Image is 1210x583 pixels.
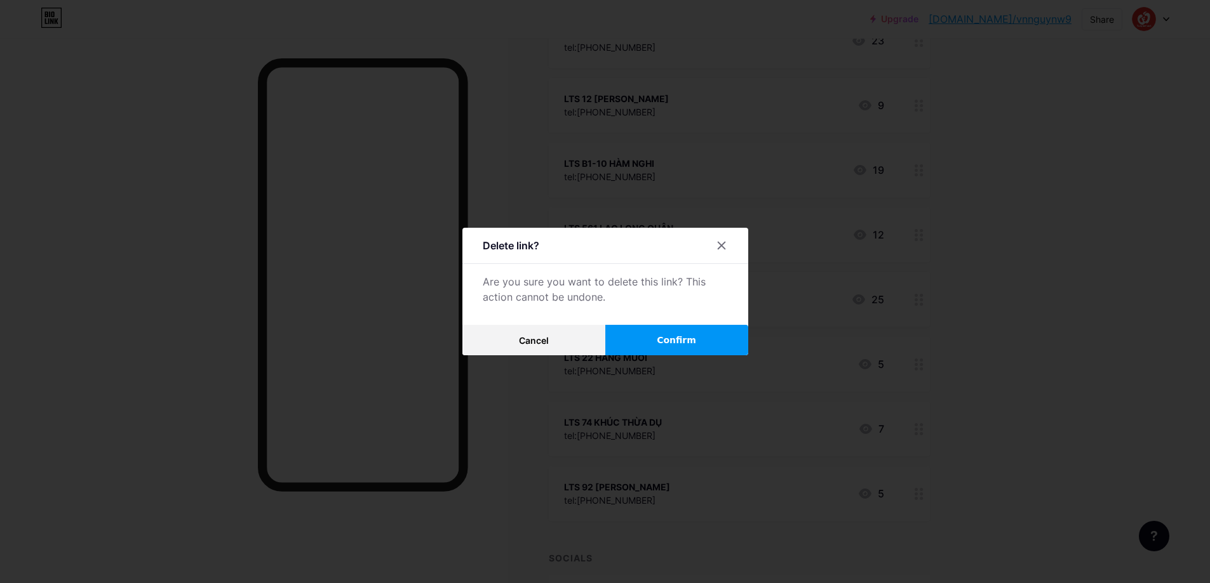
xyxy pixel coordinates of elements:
span: Cancel [519,335,549,346]
div: Delete link? [483,238,539,253]
button: Cancel [462,325,605,355]
span: Confirm [657,334,696,347]
div: Are you sure you want to delete this link? This action cannot be undone. [483,274,728,305]
button: Confirm [605,325,748,355]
